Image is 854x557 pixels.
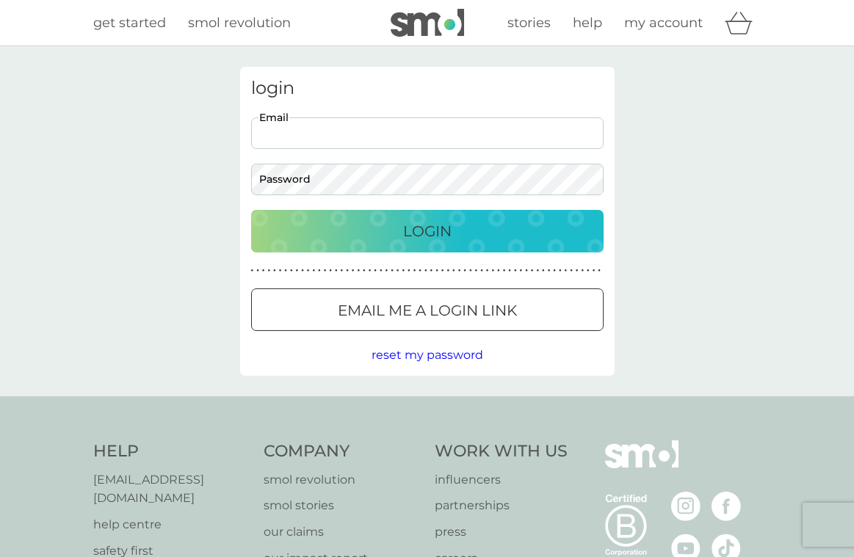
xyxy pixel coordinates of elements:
[508,267,511,274] p: ●
[391,9,464,37] img: smol
[251,288,604,331] button: Email me a login link
[188,12,291,34] a: smol revolution
[430,267,433,274] p: ●
[262,267,265,274] p: ●
[463,267,466,274] p: ●
[290,267,293,274] p: ●
[570,267,573,274] p: ●
[576,267,579,274] p: ●
[93,470,250,508] a: [EMAIL_ADDRESS][DOMAIN_NAME]
[452,267,455,274] p: ●
[374,267,377,274] p: ●
[480,267,483,274] p: ●
[264,496,420,515] a: smol stories
[386,267,388,274] p: ●
[301,267,304,274] p: ●
[475,267,478,274] p: ●
[503,267,506,274] p: ●
[369,267,372,274] p: ●
[559,267,562,274] p: ●
[435,267,438,274] p: ●
[435,523,568,542] a: press
[712,492,741,521] img: visit the smol Facebook page
[397,267,399,274] p: ●
[267,267,270,274] p: ●
[188,15,291,31] span: smol revolution
[408,267,410,274] p: ●
[573,15,602,31] span: help
[264,470,420,489] a: smol revolution
[93,15,166,31] span: get started
[441,267,444,274] p: ●
[486,267,489,274] p: ●
[372,346,483,365] button: reset my password
[338,299,517,322] p: Email me a login link
[403,219,452,243] p: Login
[352,267,355,274] p: ●
[458,267,461,274] p: ●
[413,267,416,274] p: ●
[251,210,604,252] button: Login
[284,267,287,274] p: ●
[542,267,545,274] p: ●
[605,440,679,490] img: smol
[335,267,338,274] p: ●
[264,523,420,542] a: our claims
[573,12,602,34] a: help
[296,267,299,274] p: ●
[497,267,500,274] p: ●
[598,267,601,274] p: ●
[279,267,282,274] p: ●
[581,267,584,274] p: ●
[324,267,327,274] p: ●
[312,267,315,274] p: ●
[624,12,703,34] a: my account
[446,267,449,274] p: ●
[346,267,349,274] p: ●
[363,267,366,274] p: ●
[318,267,321,274] p: ●
[424,267,427,274] p: ●
[264,440,420,463] h4: Company
[93,12,166,34] a: get started
[531,267,534,274] p: ●
[435,470,568,489] a: influencers
[507,12,551,34] a: stories
[520,267,523,274] p: ●
[372,348,483,362] span: reset my password
[514,267,517,274] p: ●
[93,440,250,463] h4: Help
[307,267,310,274] p: ●
[671,492,701,521] img: visit the smol Instagram page
[548,267,551,274] p: ●
[593,267,596,274] p: ●
[329,267,332,274] p: ●
[624,15,703,31] span: my account
[402,267,405,274] p: ●
[256,267,259,274] p: ●
[93,515,250,534] a: help centre
[725,8,761,37] div: basket
[469,267,472,274] p: ●
[380,267,383,274] p: ●
[587,267,590,274] p: ●
[553,267,556,274] p: ●
[536,267,539,274] p: ●
[491,267,494,274] p: ●
[435,496,568,515] a: partnerships
[251,267,254,274] p: ●
[357,267,360,274] p: ●
[341,267,344,274] p: ●
[251,78,604,99] h3: login
[419,267,421,274] p: ●
[273,267,276,274] p: ●
[565,267,568,274] p: ●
